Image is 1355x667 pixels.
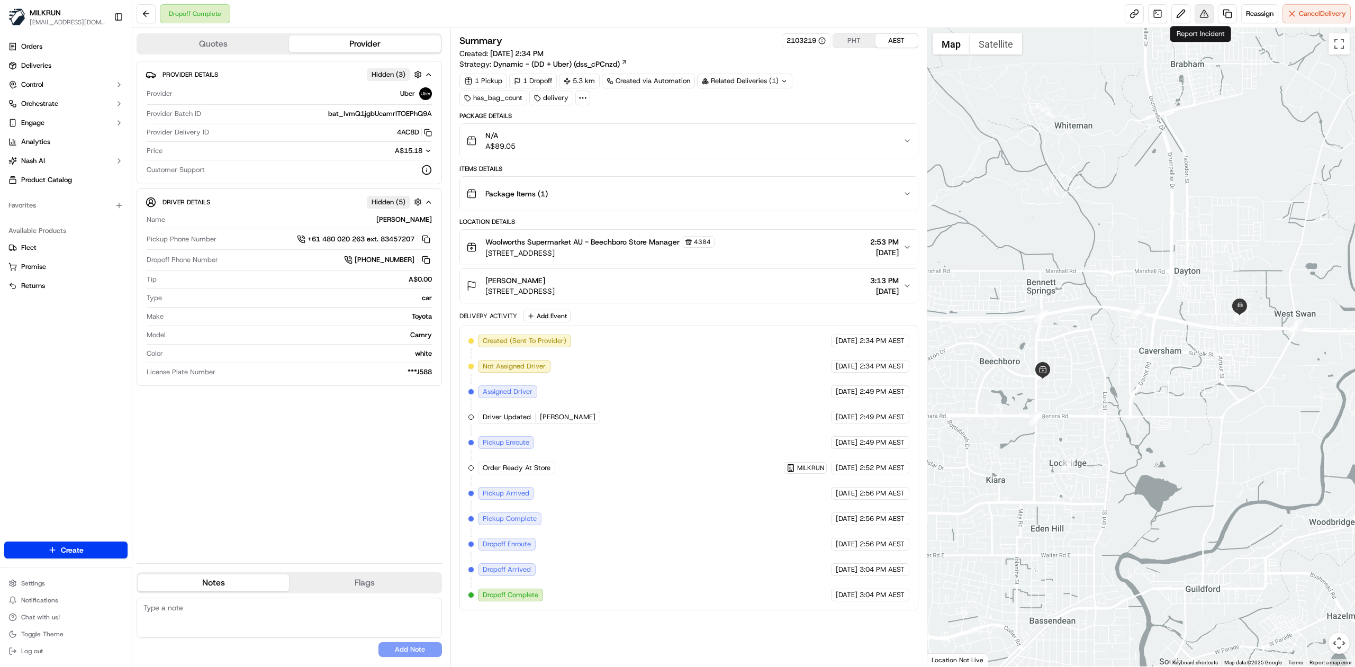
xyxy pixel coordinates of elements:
[4,133,128,150] a: Analytics
[787,36,826,46] button: 2103219
[21,42,42,51] span: Orders
[4,576,128,591] button: Settings
[485,275,545,286] span: [PERSON_NAME]
[836,336,857,346] span: [DATE]
[483,489,529,498] span: Pickup Arrived
[509,74,557,88] div: 1 Dropoff
[1309,660,1352,665] a: Report a map error
[138,574,289,591] button: Notes
[30,18,105,26] button: [EMAIL_ADDRESS][DOMAIN_NAME]
[21,647,43,655] span: Log out
[860,565,905,574] span: 3:04 PM AEST
[397,128,432,137] button: 4AC8D
[1029,412,1043,426] div: 2
[1172,659,1218,666] button: Keyboard shortcuts
[167,349,432,358] div: white
[459,48,544,59] span: Created:
[836,412,857,422] span: [DATE]
[4,277,128,294] button: Returns
[1246,9,1273,19] span: Reassign
[297,233,432,245] a: +61 480 020 263 ext. 83457207
[836,539,857,549] span: [DATE]
[460,177,918,211] button: Package Items (1)
[30,7,61,18] span: MILKRUN
[4,4,110,30] button: MILKRUNMILKRUN[EMAIL_ADDRESS][DOMAIN_NAME]
[860,362,905,371] span: 2:34 PM AEST
[860,336,905,346] span: 2:34 PM AEST
[146,66,433,83] button: Provider DetailsHidden (3)
[485,237,680,247] span: Woolworths Supermarket AU - Beechboro Store Manager
[860,387,905,396] span: 2:49 PM AEST
[483,387,532,396] span: Assigned Driver
[372,197,405,207] span: Hidden ( 5 )
[169,215,432,224] div: [PERSON_NAME]
[395,146,422,155] span: A$15.18
[485,141,516,151] span: A$89.05
[483,336,566,346] span: Created (Sent To Provider)
[21,175,72,185] span: Product Catalog
[485,188,548,199] span: Package Items ( 1 )
[836,514,857,524] span: [DATE]
[147,89,173,98] span: Provider
[459,36,502,46] h3: Summary
[836,489,857,498] span: [DATE]
[1288,660,1303,665] a: Terms (opens in new tab)
[8,281,123,291] a: Returns
[21,156,45,166] span: Nash AI
[860,463,905,473] span: 2:52 PM AEST
[344,254,432,266] a: [PHONE_NUMBER]
[4,172,128,188] a: Product Catalog
[836,463,857,473] span: [DATE]
[483,463,550,473] span: Order Ready At Store
[147,349,163,358] span: Color
[4,152,128,169] button: Nash AI
[21,61,51,70] span: Deliveries
[970,33,1022,55] button: Show satellite imagery
[367,195,424,209] button: Hidden (5)
[162,198,210,206] span: Driver Details
[483,362,546,371] span: Not Assigned Driver
[21,243,37,253] span: Fleet
[860,514,905,524] span: 2:56 PM AEST
[21,579,45,588] span: Settings
[459,312,517,320] div: Delivery Activity
[836,362,857,371] span: [DATE]
[860,412,905,422] span: 2:49 PM AEST
[400,89,415,98] span: Uber
[147,367,215,377] span: License Plate Number
[147,165,205,175] span: Customer Support
[4,593,128,608] button: Notifications
[483,438,529,447] span: Pickup Enroute
[4,197,128,214] div: Favorites
[1131,305,1145,319] div: 6
[459,112,918,120] div: Package Details
[21,262,46,272] span: Promise
[161,275,432,284] div: A$0.00
[559,74,600,88] div: 5.3 km
[1329,633,1350,654] button: Map camera controls
[490,49,544,58] span: [DATE] 2:34 PM
[694,238,711,246] span: 4384
[870,237,899,247] span: 2:53 PM
[1282,4,1351,23] button: CancelDelivery
[483,590,538,600] span: Dropoff Complete
[168,312,432,321] div: Toyota
[21,613,60,621] span: Chat with us!
[459,59,628,69] div: Strategy:
[930,653,965,666] img: Google
[147,293,162,303] span: Type
[170,330,432,340] div: Camry
[493,59,628,69] a: Dynamic - (DD + Uber) (dss_cPCnzd)
[4,38,128,55] a: Orders
[21,630,64,638] span: Toggle Theme
[8,8,25,25] img: MILKRUN
[485,248,715,258] span: [STREET_ADDRESS]
[875,34,918,48] button: AEST
[147,330,166,340] span: Model
[870,247,899,258] span: [DATE]
[4,258,128,275] button: Promise
[166,293,432,303] div: car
